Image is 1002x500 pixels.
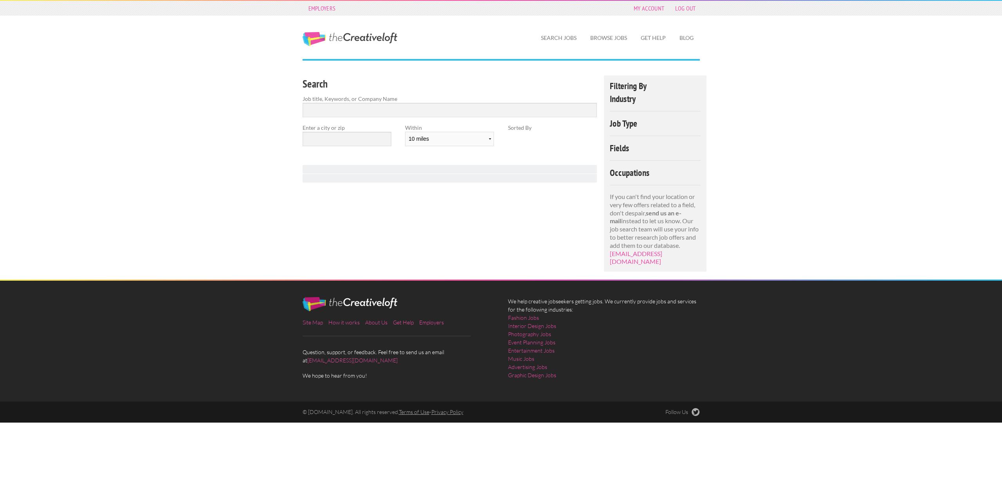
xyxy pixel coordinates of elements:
[673,29,700,47] a: Blog
[508,314,539,322] a: Fashion Jobs
[508,371,556,379] a: Graphic Design Jobs
[610,193,701,266] p: If you can't find your location or very few offers related to a field, don't despair, instead to ...
[305,3,340,14] a: Employers
[405,124,494,132] label: Within
[303,77,597,91] h3: Search
[665,408,700,416] a: Follow Us
[508,363,547,371] a: Advertising Jobs
[296,297,501,380] div: Question, support, or feedback. Feel free to send us an email at
[328,319,360,326] a: How it works
[303,95,597,103] label: Job title, Keywords, or Company Name
[365,319,387,326] a: About Us
[610,250,662,265] a: [EMAIL_ADDRESS][DOMAIN_NAME]
[610,119,701,128] h4: Job Type
[508,322,556,330] a: Interior Design Jobs
[508,346,555,355] a: Entertainment Jobs
[303,103,597,117] input: Search
[508,124,597,132] label: Sorted By
[303,32,397,46] a: The Creative Loft
[610,94,701,103] h4: Industry
[610,209,681,225] strong: send us an e-mail
[303,124,391,132] label: Enter a city or zip
[535,29,583,47] a: Search Jobs
[303,371,494,380] span: We hope to hear from you!
[307,357,398,364] a: [EMAIL_ADDRESS][DOMAIN_NAME]
[634,29,672,47] a: Get Help
[630,3,668,14] a: My Account
[671,3,699,14] a: Log Out
[610,81,701,90] h4: Filtering By
[303,319,323,326] a: Site Map
[508,330,551,338] a: Photography Jobs
[419,319,444,326] a: Employers
[508,338,555,346] a: Event Planning Jobs
[296,408,604,416] div: © [DOMAIN_NAME]. All rights reserved. -
[431,409,463,415] a: Privacy Policy
[584,29,633,47] a: Browse Jobs
[508,355,534,363] a: Music Jobs
[303,297,397,311] img: The Creative Loft
[399,409,429,415] a: Terms of Use
[393,319,414,326] a: Get Help
[610,143,701,152] h4: Fields
[501,297,706,385] div: We help creative jobseekers getting jobs. We currently provide jobs and services for the followin...
[610,168,701,177] h4: Occupations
